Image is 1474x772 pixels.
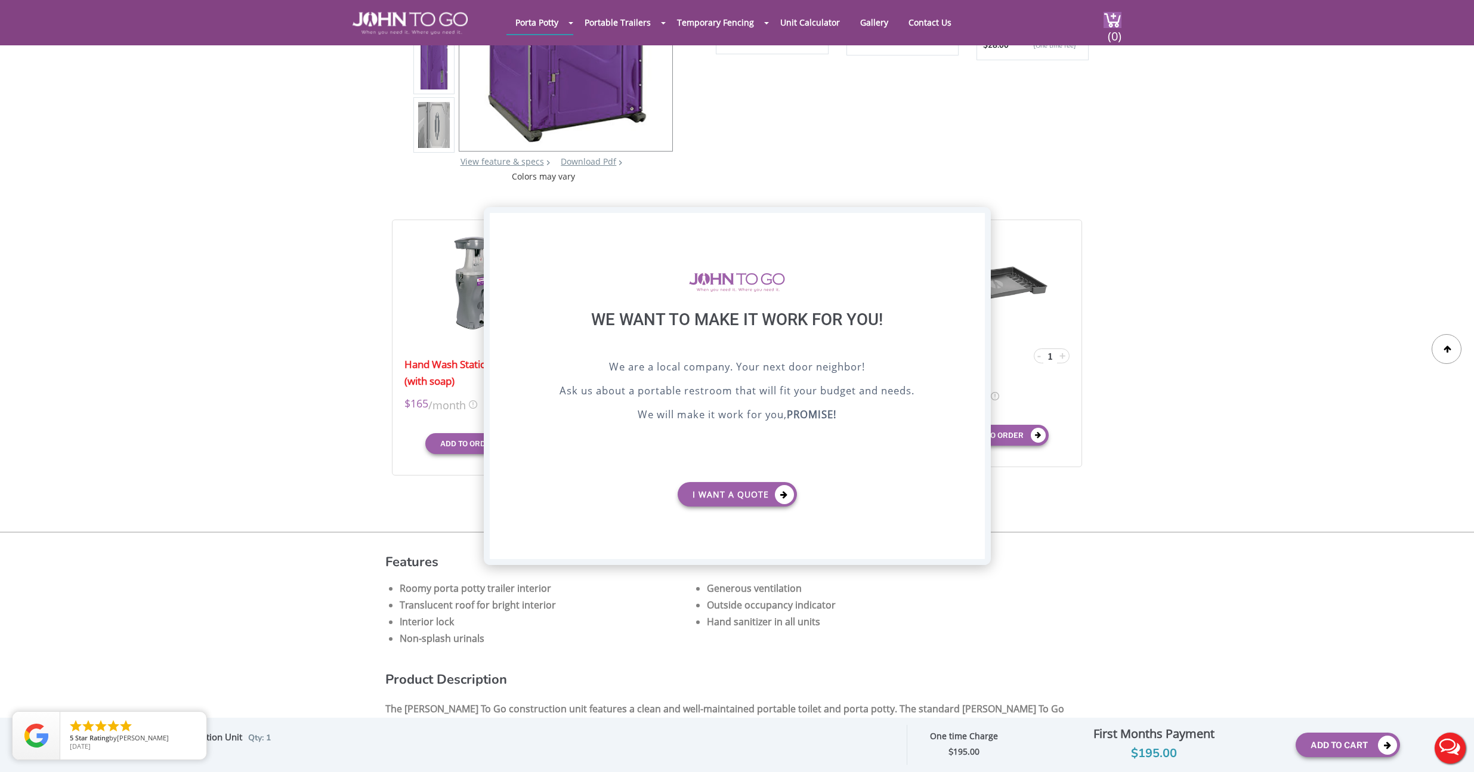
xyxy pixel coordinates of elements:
span: by [70,734,197,743]
li:  [69,719,83,733]
li:  [119,719,133,733]
div: X [966,213,984,233]
a: I want a Quote [678,482,797,507]
div: We want to make it work for you! [520,310,955,359]
span: [DATE] [70,742,91,751]
li:  [94,719,108,733]
img: Review Rating [24,724,48,748]
span: Star Rating [75,733,109,742]
span: [PERSON_NAME] [117,733,169,742]
li:  [81,719,95,733]
p: We are a local company. Your next door neighbor! [520,359,955,377]
li:  [106,719,120,733]
p: We will make it work for you, [520,407,955,425]
b: PROMISE! [787,407,836,421]
button: Live Chat [1426,724,1474,772]
span: 5 [70,733,73,742]
img: logo of viptogo [689,273,785,292]
p: Ask us about a portable restroom that will fit your budget and needs. [520,383,955,401]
